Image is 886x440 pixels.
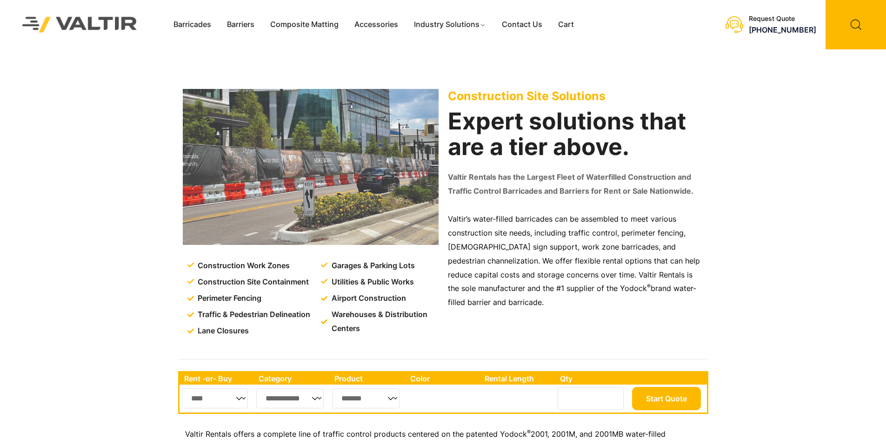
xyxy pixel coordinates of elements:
span: Construction Work Zones [195,259,290,273]
a: Accessories [346,18,406,32]
p: Valtir Rentals has the Largest Fleet of Waterfilled Construction and Traffic Control Barricades a... [448,170,704,198]
h2: Expert solutions that are a tier above. [448,108,704,160]
a: Contact Us [494,18,550,32]
th: Rent -or- Buy [180,372,254,385]
p: Valtir’s water-filled barricades can be assembled to meet various construction site needs, includ... [448,212,704,310]
span: Perimeter Fencing [195,291,261,305]
span: Garages & Parking Lots [329,259,415,273]
th: Product [330,372,406,385]
span: Utilities & Public Works [329,275,414,289]
p: Construction Site Solutions [448,89,704,103]
th: Qty [555,372,629,385]
sup: ® [527,428,531,435]
a: Cart [550,18,582,32]
sup: ® [647,283,651,290]
th: Color [406,372,480,385]
span: Valtir Rentals offers a complete line of traffic control products centered on the patented Yodock [185,429,527,439]
span: Airport Construction [329,291,406,305]
span: Traffic & Pedestrian Delineation [195,308,310,322]
span: Lane Closures [195,324,249,338]
th: Rental Length [480,372,555,385]
a: Barriers [219,18,262,32]
th: Category [254,372,330,385]
button: Start Quote [632,387,701,410]
span: Warehouses & Distribution Centers [329,308,440,336]
a: [PHONE_NUMBER] [749,25,816,34]
img: Valtir Rentals [10,5,149,44]
a: Industry Solutions [406,18,494,32]
a: Barricades [166,18,219,32]
div: Request Quote [749,15,816,23]
a: Composite Matting [262,18,346,32]
span: Construction Site Containment [195,275,309,289]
